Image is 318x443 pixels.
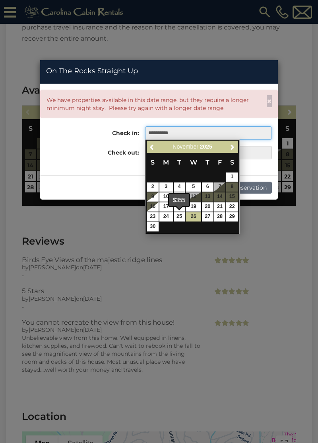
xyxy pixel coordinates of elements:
[147,212,159,221] a: 23
[200,143,212,150] span: 2025
[186,182,201,192] a: 5
[174,212,185,221] a: 25
[186,212,201,221] a: 26
[147,202,159,212] a: 16
[206,159,209,166] span: Thursday
[226,202,238,212] a: 22
[46,66,272,76] h4: On The Rocks Straight Up
[159,182,173,192] a: 3
[159,202,173,212] a: 17
[226,212,238,221] a: 29
[159,212,173,221] a: 24
[40,146,139,157] label: Check out:
[190,159,197,166] span: Wednesday
[174,192,185,202] a: 11
[202,212,213,221] a: 27
[226,172,238,182] a: 1
[267,95,272,107] button: Close
[174,182,185,192] a: 4
[147,192,159,202] a: 9
[227,142,237,152] a: Next
[173,143,198,150] span: November
[151,159,155,166] span: Sunday
[40,126,139,137] label: Check in:
[229,144,236,150] span: Next
[147,142,157,152] a: Previous
[169,194,189,206] div: $355
[159,192,173,202] a: 10
[202,202,213,212] a: 20
[147,182,159,192] a: 2
[267,96,272,106] span: ×
[214,212,226,221] a: 28
[47,96,264,112] div: We have properties available in this date range, but they require a longer minimum night stay. Pl...
[186,202,201,212] a: 19
[147,222,159,231] a: 30
[163,159,169,166] span: Monday
[177,159,181,166] span: Tuesday
[214,202,226,212] a: 21
[202,182,213,192] a: 6
[218,159,222,166] span: Friday
[212,182,272,194] button: Make Reservation
[230,159,234,166] span: Saturday
[149,144,155,150] span: Previous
